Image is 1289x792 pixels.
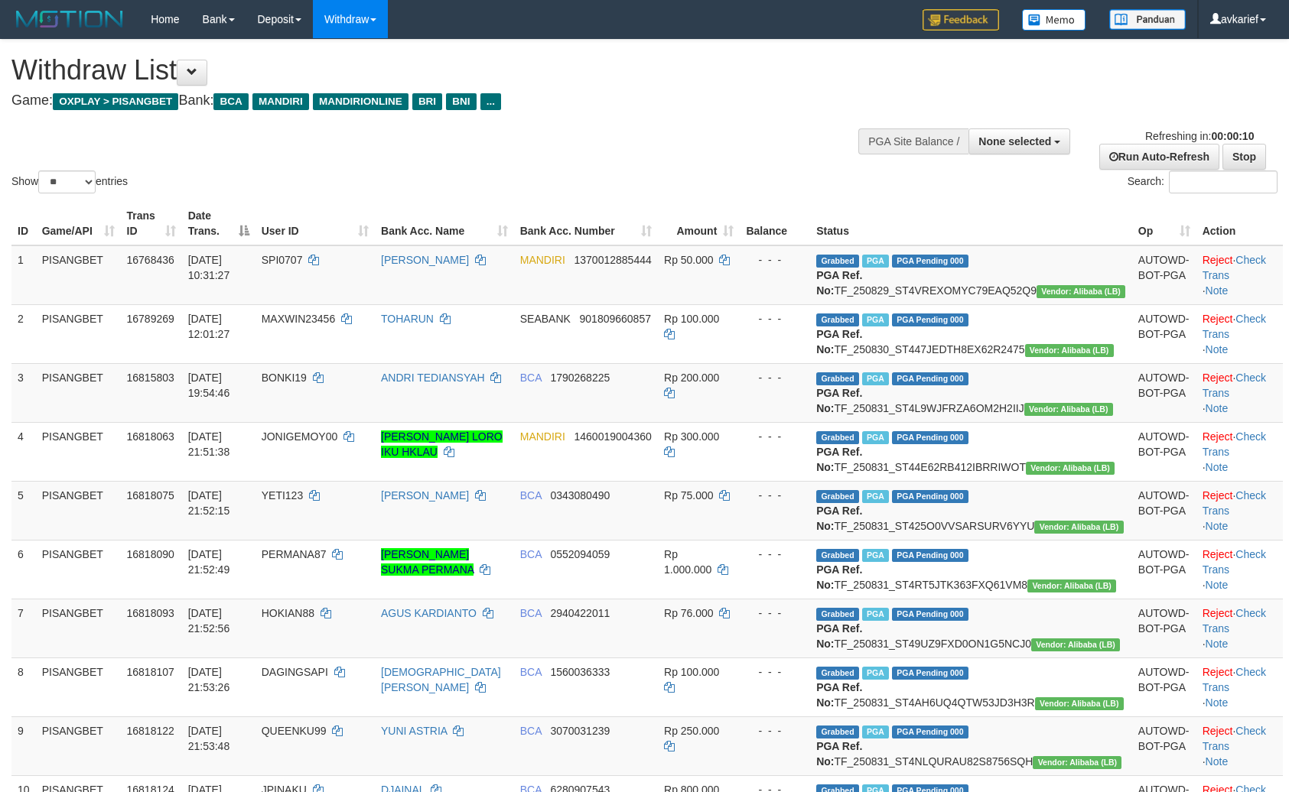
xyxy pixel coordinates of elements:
[127,489,174,501] span: 16818075
[381,489,469,501] a: [PERSON_NAME]
[746,429,804,444] div: - - -
[1132,716,1196,775] td: AUTOWD-BOT-PGA
[262,666,328,678] span: DAGINGSAPI
[816,490,859,503] span: Grabbed
[1203,607,1233,619] a: Reject
[892,725,968,738] span: PGA Pending
[1027,579,1116,592] span: Vendor URL: https://dashboard.q2checkout.com/secure
[580,313,651,325] span: Copy 901809660857 to clipboard
[664,607,714,619] span: Rp 76.000
[810,363,1132,422] td: TF_250831_ST4L9WJFRZA6OM2H2IIJ
[1203,372,1266,399] a: Check Trans
[11,55,844,86] h1: Withdraw List
[520,548,542,560] span: BCA
[127,372,174,384] span: 16815803
[11,8,128,31] img: MOTION_logo.png
[11,599,36,657] td: 7
[1132,363,1196,422] td: AUTOWD-BOT-PGA
[746,664,804,680] div: - - -
[1203,666,1233,678] a: Reject
[127,254,174,266] span: 16768436
[1109,9,1186,30] img: panduan.png
[11,304,36,363] td: 2
[810,657,1132,716] td: TF_250831_ST4AH6UQ4QTW53JD3H3R
[11,170,128,193] label: Show entries
[892,255,968,268] span: PGA Pending
[550,548,610,560] span: Copy 0552094059 to clipboard
[810,481,1132,540] td: TF_250831_ST425O0VVSARSURV6YYU
[1206,402,1229,414] a: Note
[816,255,859,268] span: Grabbed
[11,657,36,716] td: 8
[381,725,447,737] a: YUNI ASTRIA
[862,431,889,444] span: Marked by avkarief
[1099,144,1219,170] a: Run Auto-Refresh
[816,372,859,385] span: Grabbed
[11,245,36,305] td: 1
[816,740,862,768] b: PGA Ref. No:
[816,725,859,738] span: Grabbed
[262,430,338,443] span: JONIGEMOY00
[1203,313,1266,340] a: Check Trans
[664,254,714,266] span: Rp 50.000
[1196,245,1283,305] td: · ·
[188,430,230,458] span: [DATE] 21:51:38
[11,363,36,422] td: 3
[816,505,862,532] b: PGA Ref. No:
[262,489,303,501] span: YETI123
[816,667,859,680] span: Grabbed
[746,547,804,562] div: - - -
[262,607,314,619] span: HOKIAN88
[381,666,501,693] a: [DEMOGRAPHIC_DATA][PERSON_NAME]
[978,135,1051,148] span: None selected
[1203,372,1233,384] a: Reject
[1206,638,1229,650] a: Note
[816,681,862,709] b: PGA Ref. No:
[36,202,121,245] th: Game/API: activate to sort column ascending
[550,372,610,384] span: Copy 1790268225 to clipboard
[658,202,740,245] th: Amount: activate to sort column ascending
[1196,540,1283,599] td: · ·
[188,254,230,281] span: [DATE] 10:31:27
[1196,481,1283,540] td: · ·
[11,422,36,481] td: 4
[1203,313,1233,325] a: Reject
[892,313,968,326] span: PGA Pending
[664,313,719,325] span: Rp 100.000
[746,252,804,268] div: - - -
[520,725,542,737] span: BCA
[816,431,859,444] span: Grabbed
[1206,696,1229,709] a: Note
[11,716,36,775] td: 9
[11,481,36,540] td: 5
[36,716,121,775] td: PISANGBET
[36,245,121,305] td: PISANGBET
[550,607,610,619] span: Copy 2940422011 to clipboard
[816,622,862,650] b: PGA Ref. No:
[862,608,889,621] span: Marked by avkarief
[1206,284,1229,297] a: Note
[664,489,714,501] span: Rp 75.000
[810,599,1132,657] td: TF_250831_ST49UZ9FXD0ON1G5NCJ0
[262,548,327,560] span: PERMANA87
[381,254,469,266] a: [PERSON_NAME]
[1026,462,1115,475] span: Vendor URL: https://dashboard.q2checkout.com/secure
[862,725,889,738] span: Marked by avkarief
[38,170,96,193] select: Showentries
[746,723,804,738] div: - - -
[1034,521,1123,534] span: Vendor URL: https://dashboard.q2checkout.com/secure
[36,481,121,540] td: PISANGBET
[1222,144,1266,170] a: Stop
[810,540,1132,599] td: TF_250831_ST4RT5JTK363FXQ61VM8
[188,666,230,693] span: [DATE] 21:53:26
[664,725,719,737] span: Rp 250.000
[968,128,1070,154] button: None selected
[1132,540,1196,599] td: AUTOWD-BOT-PGA
[182,202,256,245] th: Date Trans.: activate to sort column descending
[923,9,999,31] img: Feedback.jpg
[121,202,182,245] th: Trans ID: activate to sort column ascending
[1211,130,1254,142] strong: 00:00:10
[520,666,542,678] span: BCA
[36,363,121,422] td: PISANGBET
[188,313,230,340] span: [DATE] 12:01:27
